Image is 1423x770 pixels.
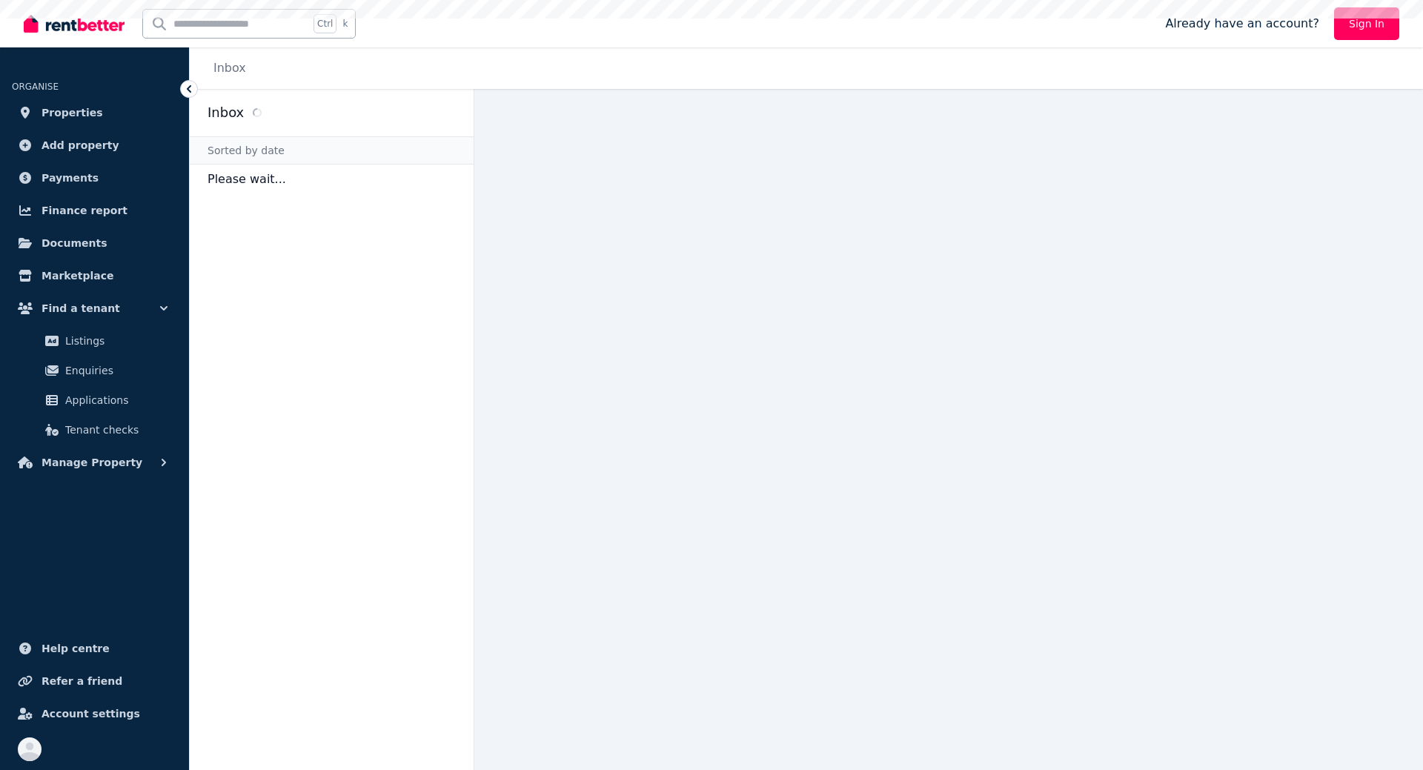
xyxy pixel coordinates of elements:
a: Applications [18,385,171,415]
span: Payments [42,169,99,187]
a: Marketplace [12,261,177,291]
a: Sign In [1334,7,1399,40]
span: Find a tenant [42,299,120,317]
span: Account settings [42,705,140,723]
span: Ctrl [314,14,336,33]
button: Find a tenant [12,293,177,323]
span: Documents [42,234,107,252]
a: Add property [12,130,177,160]
p: Please wait... [190,165,474,194]
h2: Inbox [208,102,244,123]
a: Properties [12,98,177,127]
a: Help centre [12,634,177,663]
a: Payments [12,163,177,193]
a: Account settings [12,699,177,728]
a: Documents [12,228,177,258]
a: Tenant checks [18,415,171,445]
span: Properties [42,104,103,122]
span: Manage Property [42,454,142,471]
a: Refer a friend [12,666,177,696]
span: k [342,18,348,30]
nav: Breadcrumb [190,47,264,89]
span: Tenant checks [65,421,165,439]
span: Refer a friend [42,672,122,690]
span: Listings [65,332,165,350]
span: ORGANISE [12,82,59,92]
a: Enquiries [18,356,171,385]
a: Finance report [12,196,177,225]
div: Sorted by date [190,136,474,165]
span: Enquiries [65,362,165,379]
span: Finance report [42,202,127,219]
span: Help centre [42,640,110,657]
span: Marketplace [42,267,113,285]
span: Add property [42,136,119,154]
span: Applications [65,391,165,409]
span: Already have an account? [1165,15,1319,33]
a: Listings [18,326,171,356]
button: Manage Property [12,448,177,477]
img: RentBetter [24,13,125,35]
a: Inbox [213,61,246,75]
